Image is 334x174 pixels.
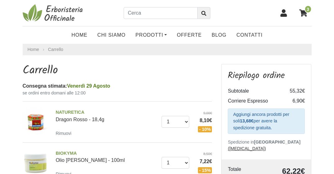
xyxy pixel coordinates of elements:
span: - 10% [198,126,212,132]
p: Spedizione in [228,139,305,152]
h1: Carrello [23,64,212,77]
del: 8,50€ [194,151,212,157]
span: Venerdì 29 Agosto [67,83,110,89]
del: 9,00€ [194,111,212,116]
a: Contatti [231,29,268,41]
a: BIOKYMAOlio [PERSON_NAME] - 100ml [56,150,157,163]
small: se ordini entro domani alle 12:00 [23,90,212,96]
small: Rimuovi [56,131,71,136]
a: 3 [296,5,312,21]
a: Prodotti [130,29,172,41]
strong: 13,68€ [240,118,254,123]
img: Dragon Rosso - 18,4g [21,107,51,137]
a: Carrello [48,47,63,52]
a: Home [28,46,39,53]
a: Rimuovi [56,129,74,137]
td: 55,32€ [280,86,305,96]
div: Aggiungi ancora prodotti per soli per avere la spedizione gratuita. [228,108,305,134]
td: Corriere Espresso [228,96,280,106]
td: Subtotale [228,86,280,96]
span: BIOKYMA [56,150,157,157]
a: Home [66,29,92,41]
span: - 15% [198,167,212,173]
b: [GEOGRAPHIC_DATA] [254,140,301,144]
a: Chi Siamo [92,29,130,41]
h3: Riepilogo ordine [228,71,305,81]
a: OFFERTE [172,29,207,41]
div: Consegna stimata: [23,82,212,90]
input: Cerca [124,7,197,19]
span: 3 [304,5,312,13]
a: ([MEDICAL_DATA]) [228,146,266,151]
img: Erboristeria Officinale [23,4,85,22]
span: 8,10€ [194,117,212,124]
a: Blog [207,29,231,41]
td: 6,90€ [280,96,305,106]
span: 7,22€ [194,158,212,165]
nav: breadcrumb [23,44,312,55]
span: NATURETICA [56,109,157,116]
a: NATURETICADragon Rosso - 18,4g [56,109,157,122]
